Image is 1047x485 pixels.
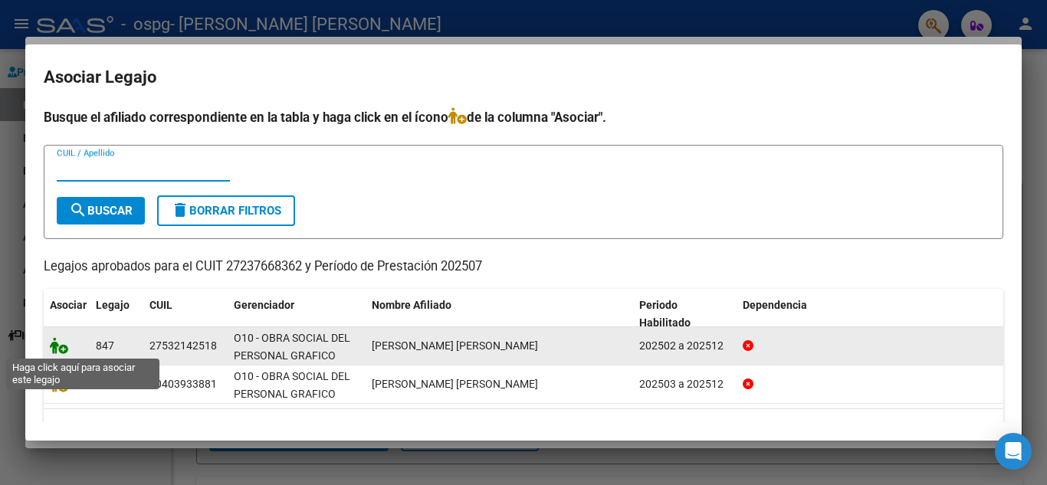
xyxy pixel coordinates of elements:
[149,375,217,393] div: 20403933881
[149,337,217,355] div: 27532142518
[633,289,737,339] datatable-header-cell: Periodo Habilitado
[639,375,730,393] div: 202503 a 202512
[639,337,730,355] div: 202502 a 202512
[171,201,189,219] mat-icon: delete
[44,107,1003,127] h4: Busque el afiliado correspondiente en la tabla y haga click en el ícono de la columna "Asociar".
[96,299,130,311] span: Legajo
[69,201,87,219] mat-icon: search
[44,289,90,339] datatable-header-cell: Asociar
[372,339,538,352] span: ARCAS CAMILA ISABEL
[44,257,1003,277] p: Legajos aprobados para el CUIT 27237668362 y Período de Prestación 202507
[639,299,691,329] span: Periodo Habilitado
[995,433,1032,470] div: Open Intercom Messenger
[96,339,114,352] span: 847
[44,63,1003,92] h2: Asociar Legajo
[366,289,633,339] datatable-header-cell: Nombre Afiliado
[228,289,366,339] datatable-header-cell: Gerenciador
[234,332,350,362] span: O10 - OBRA SOCIAL DEL PERSONAL GRAFICO
[372,378,538,390] span: MEDINA MATIAS KEVIN
[96,378,114,390] span: 819
[157,195,295,226] button: Borrar Filtros
[743,299,807,311] span: Dependencia
[69,204,133,218] span: Buscar
[234,299,294,311] span: Gerenciador
[234,370,350,400] span: O10 - OBRA SOCIAL DEL PERSONAL GRAFICO
[737,289,1004,339] datatable-header-cell: Dependencia
[372,299,451,311] span: Nombre Afiliado
[149,299,172,311] span: CUIL
[143,289,228,339] datatable-header-cell: CUIL
[44,409,1003,447] div: 2 registros
[57,197,145,224] button: Buscar
[50,299,87,311] span: Asociar
[90,289,143,339] datatable-header-cell: Legajo
[171,204,281,218] span: Borrar Filtros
